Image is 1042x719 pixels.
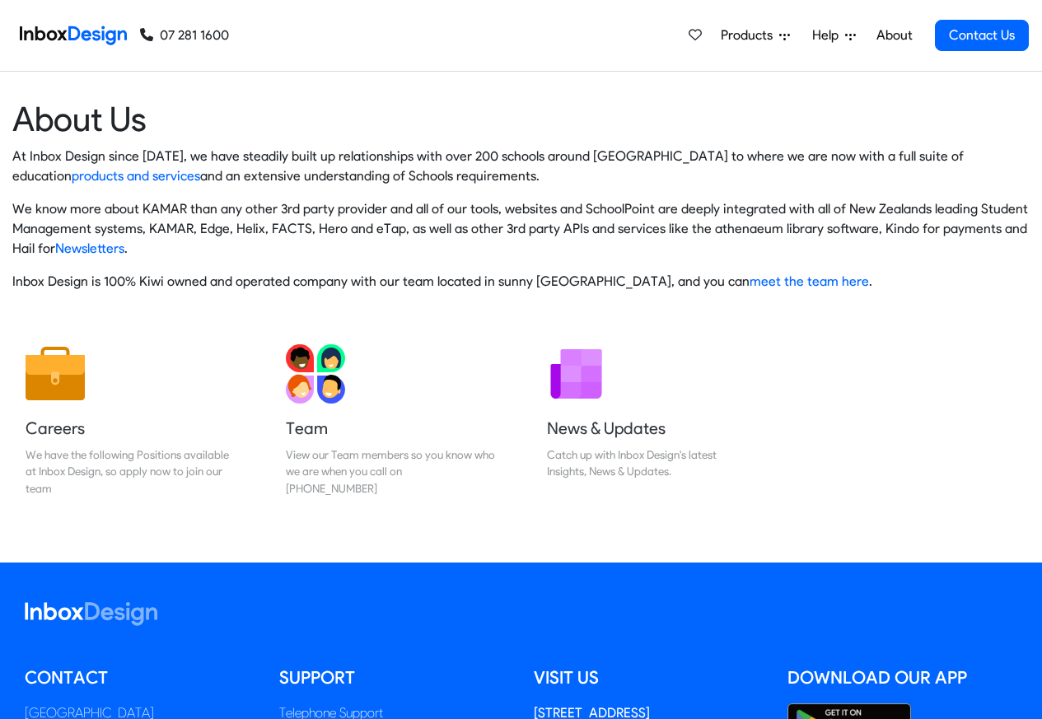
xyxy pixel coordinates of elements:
h5: News & Updates [547,417,756,440]
div: Catch up with Inbox Design's latest Insights, News & Updates. [547,446,756,480]
a: meet the team here [750,273,869,289]
a: Newsletters [55,240,124,256]
h5: Support [279,665,509,690]
span: Products [721,26,779,45]
heading: About Us [12,98,1030,140]
img: 2022_01_12_icon_newsletter.svg [547,344,606,404]
a: Products [714,19,797,52]
a: 07 281 1600 [140,26,229,45]
a: About [871,19,917,52]
a: Contact Us [935,20,1029,51]
h5: Team [286,417,495,440]
img: logo_inboxdesign_white.svg [25,602,157,626]
a: Careers We have the following Positions available at Inbox Design, so apply now to join our team [12,331,248,510]
img: 2022_01_13_icon_team.svg [286,344,345,404]
div: We have the following Positions available at Inbox Design, so apply now to join our team [26,446,235,497]
a: Help [806,19,862,52]
a: News & Updates Catch up with Inbox Design's latest Insights, News & Updates. [534,331,769,510]
h5: Download our App [787,665,1017,690]
span: Help [812,26,845,45]
h5: Visit us [534,665,764,690]
h5: Careers [26,417,235,440]
div: View our Team members so you know who we are when you call on [PHONE_NUMBER] [286,446,495,497]
h5: Contact [25,665,255,690]
a: products and services [72,168,200,184]
img: 2022_01_13_icon_job.svg [26,344,85,404]
p: We know more about KAMAR than any other 3rd party provider and all of our tools, websites and Sch... [12,199,1030,259]
p: At Inbox Design since [DATE], we have steadily built up relationships with over 200 schools aroun... [12,147,1030,186]
a: Team View our Team members so you know who we are when you call on [PHONE_NUMBER] [273,331,508,510]
p: Inbox Design is 100% Kiwi owned and operated company with our team located in sunny [GEOGRAPHIC_D... [12,272,1030,292]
